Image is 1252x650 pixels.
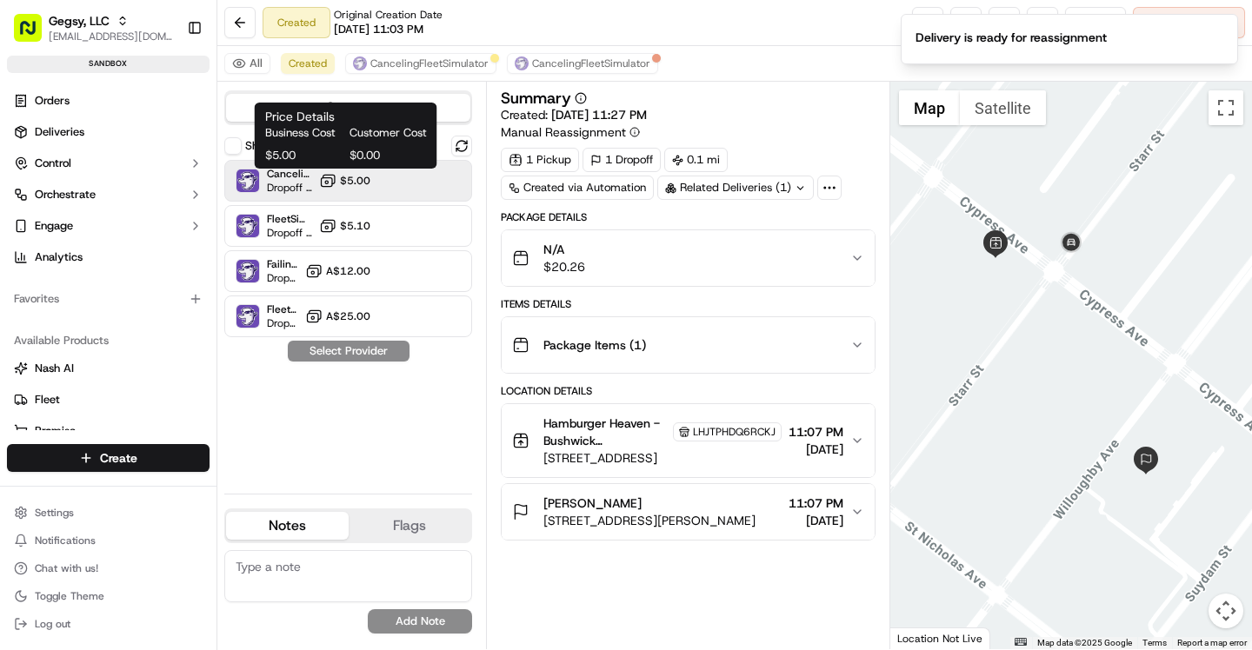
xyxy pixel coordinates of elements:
[532,56,650,70] span: CancelingFleetSimulator
[501,297,875,311] div: Items Details
[35,93,70,109] span: Orders
[78,166,285,183] div: Start new chat
[583,148,661,172] div: 1 Dropoff
[657,176,814,200] div: Related Deliveries (1)
[502,484,874,540] button: [PERSON_NAME][STREET_ADDRESS][PERSON_NAME]11:07 PM[DATE]
[7,56,210,73] div: sandbox
[144,316,150,330] span: •
[502,317,874,373] button: Package Items (1)
[54,316,141,330] span: [PERSON_NAME]
[501,106,647,123] span: Created:
[353,56,367,70] img: FleetSimulator.png
[543,415,669,449] span: Hamburger Heaven - Bushwick [PERSON_NAME]
[100,449,137,467] span: Create
[515,56,529,70] img: FleetSimulator.png
[789,512,843,529] span: [DATE]
[173,431,210,444] span: Pylon
[164,388,279,406] span: API Documentation
[340,174,370,188] span: $5.00
[895,627,952,649] img: Google
[7,181,210,209] button: Orchestrate
[267,302,298,316] span: FleetSimulatorFast
[226,94,470,122] button: Quotes
[501,176,654,200] a: Created via Automation
[7,355,210,382] button: Nash AI
[49,30,173,43] span: [EMAIL_ADDRESS][DOMAIN_NAME]
[7,556,210,580] button: Chat with us!
[319,217,370,235] button: $5.10
[17,166,49,197] img: 1736555255976-a54dd68f-1ca7-489b-9aae-adbdc363a1c4
[7,417,210,445] button: Promise
[35,423,76,439] span: Promise
[35,589,104,603] span: Toggle Theme
[7,386,210,414] button: Fleet
[45,112,313,130] input: Got a question? Start typing here...
[543,258,585,275] span: $20.26
[17,300,45,328] img: Masood Aslam
[501,123,640,141] button: Manual Reassignment
[35,561,98,575] span: Chat with us!
[543,336,646,354] span: Package Items ( 1 )
[78,183,239,197] div: We're available if you need us!
[35,534,96,547] span: Notifications
[35,361,74,376] span: Nash AI
[49,12,110,30] button: Gegsy, LLC
[502,230,874,286] button: N/A$20.26
[236,215,259,237] img: FleetSimulator
[1209,90,1243,125] button: Toggle fullscreen view
[1209,594,1243,628] button: Map camera controls
[17,226,117,240] div: Past conversations
[267,316,298,330] span: Dropoff ETA 5 minutes
[236,305,259,328] img: FleetSimulatorFast
[1037,638,1132,647] span: Map data ©2025 Google
[789,494,843,512] span: 11:07 PM
[334,8,443,22] span: Original Creation Date
[7,444,210,472] button: Create
[334,22,423,37] span: [DATE] 11:03 PM
[543,494,642,512] span: [PERSON_NAME]
[147,390,161,404] div: 💻
[14,361,203,376] a: Nash AI
[899,90,960,125] button: Show street map
[350,125,427,141] span: Customer Cost
[507,53,658,74] button: CancelingFleetSimulator
[543,241,585,258] span: N/A
[17,390,31,404] div: 📗
[236,169,259,192] img: CancelingFleetSimulator
[267,257,298,271] span: FailingFleetSimulator
[543,449,781,467] span: [STREET_ADDRESS]
[501,90,571,106] h3: Summary
[305,308,370,325] button: A$25.00
[281,53,335,74] button: Created
[35,388,133,406] span: Knowledge Base
[35,187,96,202] span: Orchestrate
[7,501,210,525] button: Settings
[267,226,312,240] span: Dropoff ETA 6 minutes
[1142,638,1167,647] a: Terms (opens in new tab)
[693,425,776,439] span: LHJTPHDQ6RCKJ
[54,269,141,283] span: [PERSON_NAME]
[236,260,259,282] img: FailingFleetSimulator
[154,316,190,330] span: [DATE]
[326,309,370,323] span: A$25.00
[17,70,316,97] p: Welcome 👋
[1177,638,1247,647] a: Report a map error
[7,528,210,553] button: Notifications
[267,167,312,181] span: CancelingFleetSimulator
[35,317,49,331] img: 1736555255976-a54dd68f-1ca7-489b-9aae-adbdc363a1c4
[17,17,52,52] img: Nash
[895,627,952,649] a: Open this area in Google Maps (opens a new window)
[7,212,210,240] button: Engage
[35,124,84,140] span: Deliveries
[265,125,343,141] span: Business Cost
[35,506,74,520] span: Settings
[789,441,843,458] span: [DATE]
[7,243,210,271] a: Analytics
[10,381,140,413] a: 📗Knowledge Base
[35,392,60,408] span: Fleet
[123,430,210,444] a: Powered byPylon
[7,327,210,355] div: Available Products
[7,584,210,608] button: Toggle Theme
